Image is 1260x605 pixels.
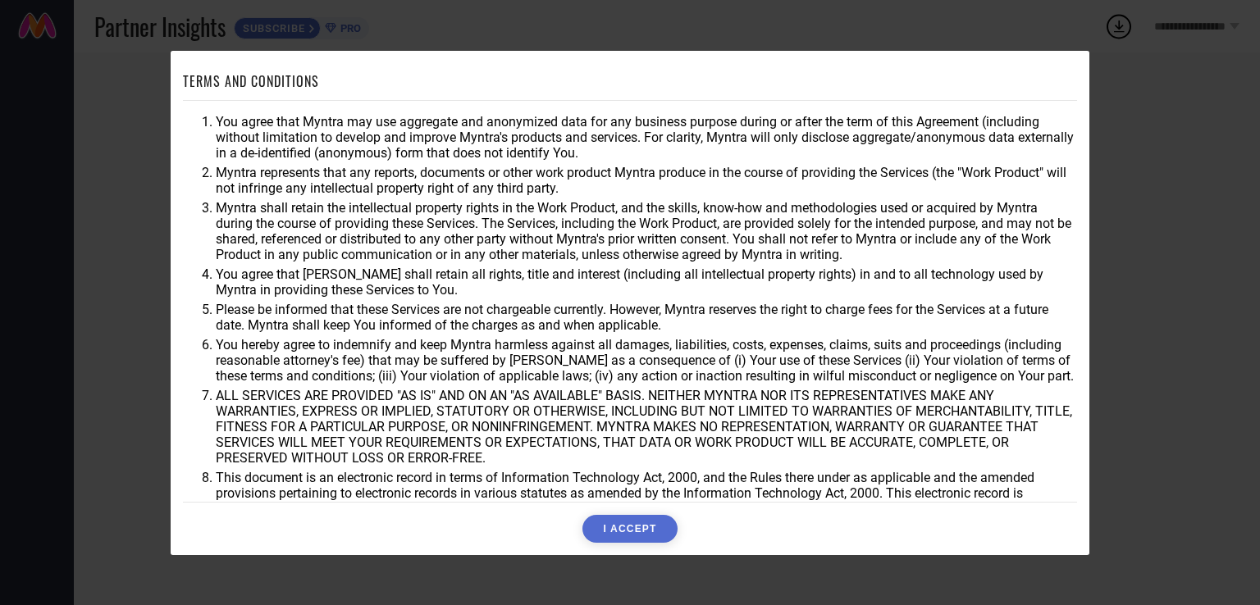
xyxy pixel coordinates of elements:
[582,515,677,543] button: I ACCEPT
[216,114,1077,161] li: You agree that Myntra may use aggregate and anonymized data for any business purpose during or af...
[216,165,1077,196] li: Myntra represents that any reports, documents or other work product Myntra produce in the course ...
[216,388,1077,466] li: ALL SERVICES ARE PROVIDED "AS IS" AND ON AN "AS AVAILABLE" BASIS. NEITHER MYNTRA NOR ITS REPRESEN...
[216,200,1077,262] li: Myntra shall retain the intellectual property rights in the Work Product, and the skills, know-ho...
[216,337,1077,384] li: You hereby agree to indemnify and keep Myntra harmless against all damages, liabilities, costs, e...
[216,302,1077,333] li: Please be informed that these Services are not chargeable currently. However, Myntra reserves the...
[216,266,1077,298] li: You agree that [PERSON_NAME] shall retain all rights, title and interest (including all intellect...
[216,470,1077,516] li: This document is an electronic record in terms of Information Technology Act, 2000, and the Rules...
[183,71,319,91] h1: TERMS AND CONDITIONS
